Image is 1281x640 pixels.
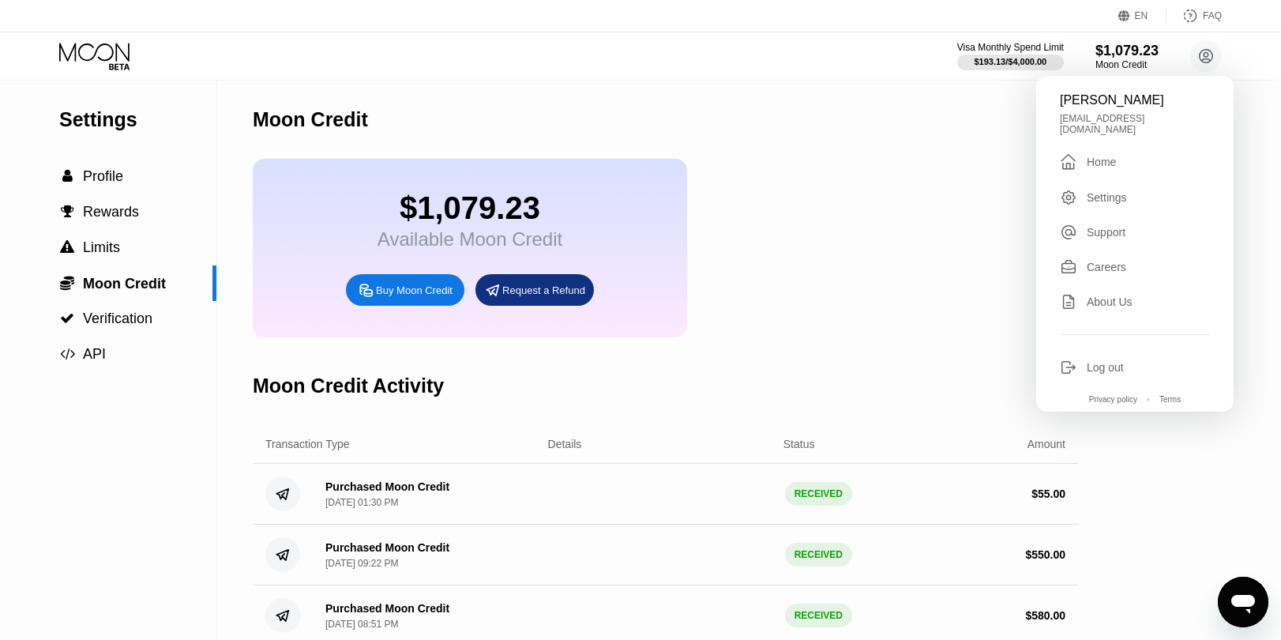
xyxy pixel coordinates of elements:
[59,240,75,254] div: 
[1095,43,1159,59] div: $1,079.23
[1087,361,1124,374] div: Log out
[1087,191,1127,204] div: Settings
[376,284,453,297] div: Buy Moon Credit
[1060,113,1210,135] div: [EMAIL_ADDRESS][DOMAIN_NAME]
[1060,189,1210,206] div: Settings
[83,204,139,220] span: Rewards
[1166,8,1222,24] div: FAQ
[1089,395,1137,404] div: Privacy policy
[83,346,106,362] span: API
[1203,10,1222,21] div: FAQ
[59,311,75,326] div: 
[83,168,123,184] span: Profile
[83,239,120,255] span: Limits
[325,619,398,630] div: [DATE] 08:51 PM
[1095,59,1159,70] div: Moon Credit
[1087,261,1126,273] div: Careers
[83,311,152,326] span: Verification
[785,543,852,567] div: RECEIVED
[253,108,368,131] div: Moon Credit
[378,190,562,226] div: $1,079.23
[253,375,444,397] div: Moon Credit Activity
[1135,10,1148,21] div: EN
[1025,548,1065,561] div: $ 550.00
[1087,226,1125,239] div: Support
[785,604,852,627] div: RECEIVED
[1159,395,1181,404] div: Terms
[1060,152,1210,171] div: Home
[62,169,73,183] span: 
[1060,152,1077,171] div: 
[1218,577,1268,627] iframe: Button to launch messaging window
[1087,156,1116,168] div: Home
[1087,296,1133,308] div: About Us
[59,347,75,361] div: 
[60,240,74,254] span: 
[265,438,350,450] div: Transaction Type
[1027,438,1065,450] div: Amount
[957,42,1064,53] div: Visa Monthly Spend Limit
[325,602,449,615] div: Purchased Moon Credit
[59,169,75,183] div: 
[783,438,815,450] div: Status
[785,482,852,506] div: RECEIVED
[1060,293,1210,311] div: About Us
[59,108,216,131] div: Settings
[325,541,449,554] div: Purchased Moon Credit
[83,276,166,292] span: Moon Credit
[1060,258,1210,276] div: Careers
[1060,224,1210,241] div: Support
[1118,8,1166,24] div: EN
[475,274,594,306] div: Request a Refund
[60,347,75,361] span: 
[59,275,75,291] div: 
[502,284,585,297] div: Request a Refund
[1060,359,1210,376] div: Log out
[957,42,1064,70] div: Visa Monthly Spend Limit$193.13/$4,000.00
[60,275,74,291] span: 
[548,438,582,450] div: Details
[974,57,1046,66] div: $193.13 / $4,000.00
[378,228,562,250] div: Available Moon Credit
[60,311,74,326] span: 
[1095,43,1159,70] div: $1,079.23Moon Credit
[59,205,75,219] div: 
[61,205,74,219] span: 
[1025,609,1065,622] div: $ 580.00
[325,480,449,493] div: Purchased Moon Credit
[1031,488,1065,500] div: $ 55.00
[325,497,398,508] div: [DATE] 01:30 PM
[325,558,398,569] div: [DATE] 09:22 PM
[346,274,464,306] div: Buy Moon Credit
[1060,93,1210,107] div: [PERSON_NAME]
